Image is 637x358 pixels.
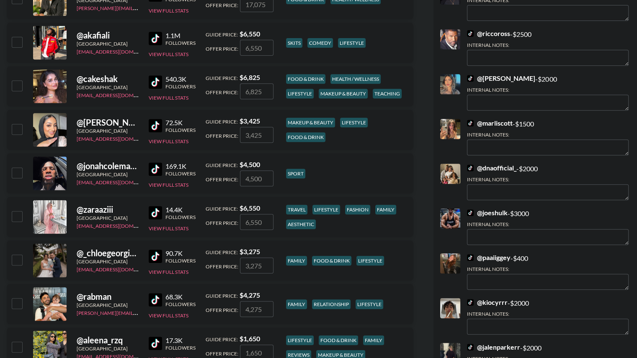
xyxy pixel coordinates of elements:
span: Guide Price: [206,31,238,38]
div: Internal Notes: [467,42,629,48]
input: 3,425 [240,127,273,143]
button: View Full Stats [149,51,188,57]
div: lifestyle [286,335,314,345]
div: relationship [312,299,351,309]
span: Offer Price: [206,263,238,270]
a: @jalenparkerr [467,343,520,351]
strong: $ 4,275 [240,291,260,299]
span: Guide Price: [206,336,238,343]
input: 6,550 [240,214,273,230]
button: View Full Stats [149,182,188,188]
img: TikTok [467,254,474,261]
strong: $ 6,825 [240,73,260,81]
img: TikTok [149,206,162,219]
img: TikTok [149,250,162,263]
img: TikTok [467,209,474,216]
a: [EMAIL_ADDRESS][DOMAIN_NAME] [77,178,161,185]
div: [GEOGRAPHIC_DATA] [77,258,139,265]
a: @joeshulk [467,209,508,217]
div: makeup & beauty [319,89,368,98]
strong: $ 6,550 [240,204,260,212]
div: @ cakeshak [77,74,139,84]
div: Followers [165,345,196,351]
img: TikTok [149,32,162,45]
span: Offer Price: [206,220,238,226]
img: TikTok [149,293,162,306]
span: Offer Price: [206,133,238,139]
a: @paaiiggey [467,253,511,262]
span: Offer Price: [206,350,238,357]
span: Offer Price: [206,307,238,313]
div: fashion [345,205,370,214]
img: TikTok [467,120,474,126]
div: Followers [165,83,196,90]
span: Offer Price: [206,176,238,183]
a: [EMAIL_ADDRESS][DOMAIN_NAME] [77,90,161,98]
span: Guide Price: [206,206,238,212]
strong: $ 6,550 [240,30,260,38]
div: @ _chloegeorgina_ [77,248,139,258]
strong: $ 4,500 [240,160,260,168]
span: Offer Price: [206,2,238,8]
a: @dnaofficial_ [467,164,516,172]
a: [PERSON_NAME][EMAIL_ADDRESS][DOMAIN_NAME] [77,308,201,316]
div: lifestyle [312,205,340,214]
a: [EMAIL_ADDRESS][DOMAIN_NAME] [77,47,161,55]
a: @kiocyrrr [467,298,508,306]
div: lifestyle [356,256,384,265]
input: 6,550 [240,40,273,56]
strong: $ 3,425 [240,117,260,125]
div: - $ 2000 [467,164,629,200]
img: TikTok [467,165,474,171]
div: Followers [165,170,196,177]
span: Guide Price: [206,118,238,125]
div: lifestyle [356,299,383,309]
div: @ akafiali [77,30,139,41]
div: [GEOGRAPHIC_DATA] [77,84,139,90]
div: [GEOGRAPHIC_DATA] [77,41,139,47]
button: View Full Stats [149,269,188,275]
div: Internal Notes: [467,266,629,272]
div: family [286,256,307,265]
div: 17.3K [165,336,196,345]
div: makeup & beauty [286,118,335,127]
span: Guide Price: [206,293,238,299]
a: [EMAIL_ADDRESS][DOMAIN_NAME] [77,221,161,229]
div: food & drink [319,335,358,345]
div: travel [286,205,307,214]
div: @ rabman [77,291,139,302]
div: Internal Notes: [467,221,629,227]
img: TikTok [149,162,162,176]
img: TikTok [467,299,474,306]
div: - $ 2000 [467,298,629,335]
input: 4,275 [240,301,273,317]
div: teaching [373,89,402,98]
div: Followers [165,127,196,133]
img: TikTok [467,30,474,37]
img: TikTok [467,75,474,82]
div: lifestyle [340,118,368,127]
img: TikTok [149,337,162,350]
div: [GEOGRAPHIC_DATA] [77,128,139,134]
img: TikTok [149,75,162,89]
a: [EMAIL_ADDRESS][DOMAIN_NAME] [77,265,161,273]
strong: $ 1,650 [240,335,260,343]
div: - $ 1500 [467,119,629,155]
a: [PERSON_NAME][EMAIL_ADDRESS][DOMAIN_NAME] [77,3,201,11]
div: family [286,299,307,309]
div: @ [PERSON_NAME][DOMAIN_NAME] [77,117,139,128]
div: Internal Notes: [467,87,629,93]
div: Followers [165,301,196,307]
div: 1.1M [165,31,196,40]
div: - $ 400 [467,253,629,290]
span: Guide Price: [206,249,238,255]
div: skits [286,38,302,48]
strong: $ 3,275 [240,247,260,255]
button: View Full Stats [149,138,188,144]
div: @ zaraaziii [77,204,139,215]
div: - $ 2000 [467,74,629,111]
div: family [375,205,396,214]
a: @marliscott [467,119,513,127]
div: lifestyle [286,89,314,98]
div: comedy [307,38,333,48]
